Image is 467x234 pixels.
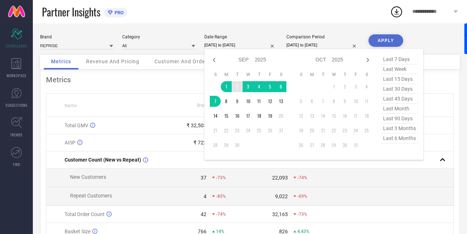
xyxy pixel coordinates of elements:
[297,212,307,217] span: -73%
[232,81,243,92] td: Tue Sep 02 2025
[361,81,372,92] td: Sat Oct 04 2025
[265,125,275,136] td: Fri Sep 26 2025
[275,72,286,78] th: Saturday
[350,125,361,136] td: Fri Oct 24 2025
[5,102,28,108] span: SUGGESTIONS
[42,4,100,19] span: Partner Insights
[306,96,317,107] td: Mon Oct 06 2025
[381,114,418,124] span: last 90 days
[265,72,275,78] th: Friday
[350,81,361,92] td: Fri Oct 03 2025
[86,58,139,64] span: Revenue And Pricing
[232,110,243,121] td: Tue Sep 16 2025
[363,56,372,64] div: Next month
[368,34,403,47] button: APPLY
[216,194,226,199] span: -85%
[275,81,286,92] td: Sat Sep 06 2025
[243,96,254,107] td: Wed Sep 10 2025
[361,72,372,78] th: Saturday
[381,84,418,94] span: last 30 days
[317,110,328,121] td: Tue Oct 14 2025
[232,72,243,78] th: Tuesday
[317,72,328,78] th: Tuesday
[10,132,23,137] span: TRENDS
[339,81,350,92] td: Thu Oct 02 2025
[265,96,275,107] td: Fri Sep 12 2025
[201,211,207,217] div: 42
[350,96,361,107] td: Fri Oct 10 2025
[197,103,221,108] span: Brand Value
[339,72,350,78] th: Thursday
[296,125,306,136] td: Sun Oct 19 2025
[306,125,317,136] td: Mon Oct 20 2025
[254,125,265,136] td: Thu Sep 25 2025
[328,140,339,151] td: Wed Oct 29 2025
[317,140,328,151] td: Tue Oct 28 2025
[122,34,195,39] div: Category
[272,175,288,181] div: 22,093
[275,193,288,199] div: 9,022
[113,10,124,15] span: PRO
[6,43,27,49] span: SCORECARDS
[210,125,221,136] td: Sun Sep 21 2025
[216,212,226,217] span: -74%
[216,175,226,180] span: -73%
[339,110,350,121] td: Thu Oct 16 2025
[70,193,112,199] span: Repeat Customers
[65,211,105,217] span: Total Order Count
[243,81,254,92] td: Wed Sep 03 2025
[297,194,307,199] span: -69%
[221,96,232,107] td: Mon Sep 08 2025
[350,140,361,151] td: Fri Oct 31 2025
[296,110,306,121] td: Sun Oct 12 2025
[232,140,243,151] td: Tue Sep 30 2025
[381,104,418,114] span: last month
[204,193,207,199] div: 4
[254,96,265,107] td: Thu Sep 11 2025
[272,211,288,217] div: 32,165
[361,125,372,136] td: Sat Oct 25 2025
[296,140,306,151] td: Sun Oct 26 2025
[70,174,106,180] span: New Customers
[339,140,350,151] td: Thu Oct 30 2025
[232,125,243,136] td: Tue Sep 23 2025
[254,81,265,92] td: Thu Sep 04 2025
[317,96,328,107] td: Tue Oct 07 2025
[381,124,418,133] span: last 3 months
[210,56,219,64] div: Previous month
[350,110,361,121] td: Fri Oct 17 2025
[265,81,275,92] td: Fri Sep 05 2025
[297,175,307,180] span: -74%
[254,110,265,121] td: Thu Sep 18 2025
[275,125,286,136] td: Sat Sep 27 2025
[381,54,418,64] span: last 7 days
[275,96,286,107] td: Sat Sep 13 2025
[328,81,339,92] td: Wed Oct 01 2025
[328,125,339,136] td: Wed Oct 22 2025
[210,110,221,121] td: Sun Sep 14 2025
[46,75,454,84] div: Metrics
[361,110,372,121] td: Sat Oct 18 2025
[243,110,254,121] td: Wed Sep 17 2025
[350,72,361,78] th: Friday
[204,34,277,39] div: Date Range
[193,140,207,146] div: ₹ 722
[254,72,265,78] th: Thursday
[306,110,317,121] td: Mon Oct 13 2025
[296,96,306,107] td: Sun Oct 05 2025
[381,74,418,84] span: last 15 days
[328,96,339,107] td: Wed Oct 08 2025
[381,94,418,104] span: last 45 days
[275,110,286,121] td: Sat Sep 20 2025
[232,96,243,107] td: Tue Sep 09 2025
[154,58,210,64] span: Customer And Orders
[286,41,359,49] input: Select comparison period
[65,103,77,108] span: Name
[381,64,418,74] span: last week
[201,175,207,181] div: 37
[40,34,113,39] div: Brand
[221,125,232,136] td: Mon Sep 22 2025
[65,140,76,146] span: AISP
[210,140,221,151] td: Sun Sep 28 2025
[328,110,339,121] td: Wed Oct 15 2025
